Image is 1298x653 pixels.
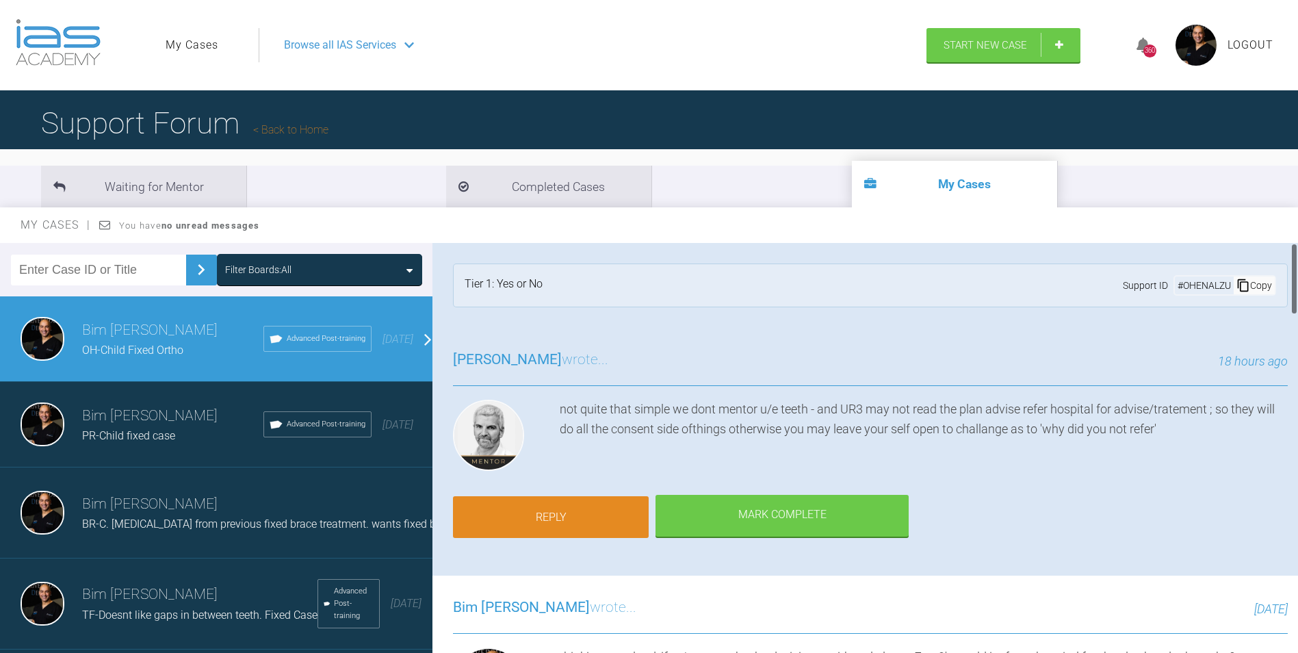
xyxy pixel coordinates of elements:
li: Waiting for Mentor [41,166,246,207]
div: Tier 1: Yes or No [465,275,543,296]
div: Copy [1234,277,1275,294]
a: My Cases [166,36,218,54]
h3: Bim [PERSON_NAME] [82,319,263,342]
img: Bim Sawhney [21,491,64,535]
li: My Cases [852,161,1057,207]
h3: wrote... [453,596,636,619]
img: Bim Sawhney [21,317,64,361]
span: [DATE] [382,418,413,431]
span: [DATE] [382,333,413,346]
span: Start New Case [944,39,1027,51]
h3: wrote... [453,348,608,372]
h3: Bim [PERSON_NAME] [82,405,263,428]
span: [DATE] [391,597,421,610]
span: BR-C. [MEDICAL_DATA] from previous fixed brace treatment. wants fixed braces again and not aligners. [82,517,575,530]
img: Ross Hobson [453,400,524,471]
span: 18 hours ago [1218,354,1288,368]
a: Logout [1228,36,1273,54]
h3: Bim [PERSON_NAME] [82,583,317,606]
span: Browse all IAS Services [284,36,396,54]
span: TF-Doesnt like gaps in between teeth. Fixed Case [82,609,317,622]
img: profile.png [1176,25,1217,66]
div: Filter Boards: All [225,262,291,277]
div: not quite that simple we dont mentor u/e teeth - and UR3 may not read the plan advise refer hospi... [560,400,1288,476]
a: Back to Home [253,123,328,136]
h3: Bim [PERSON_NAME] [82,493,575,516]
span: [PERSON_NAME] [453,351,562,368]
img: Bim Sawhney [21,402,64,446]
div: 360 [1143,44,1156,57]
li: Completed Cases [446,166,651,207]
span: PR-Child fixed case [82,429,175,442]
div: # OHENALZU [1175,278,1234,293]
input: Enter Case ID or Title [11,255,186,285]
span: Bim [PERSON_NAME] [453,599,590,615]
a: Start New Case [926,28,1080,62]
span: OH-Child Fixed Ortho [82,344,183,357]
img: chevronRight.28bd32b0.svg [190,259,212,281]
span: You have [119,220,259,231]
img: Bim Sawhney [21,582,64,626]
h1: Support Forum [41,99,328,147]
a: Reply [453,496,649,539]
span: Support ID [1123,278,1168,293]
span: [DATE] [1254,602,1288,616]
span: Advanced Post-training [334,585,374,622]
span: Advanced Post-training [287,418,365,431]
img: logo-light.3e3ef733.png [16,19,101,66]
span: My Cases [21,218,91,231]
span: Advanced Post-training [287,333,365,345]
div: Mark Complete [656,495,909,537]
strong: no unread messages [161,220,259,231]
